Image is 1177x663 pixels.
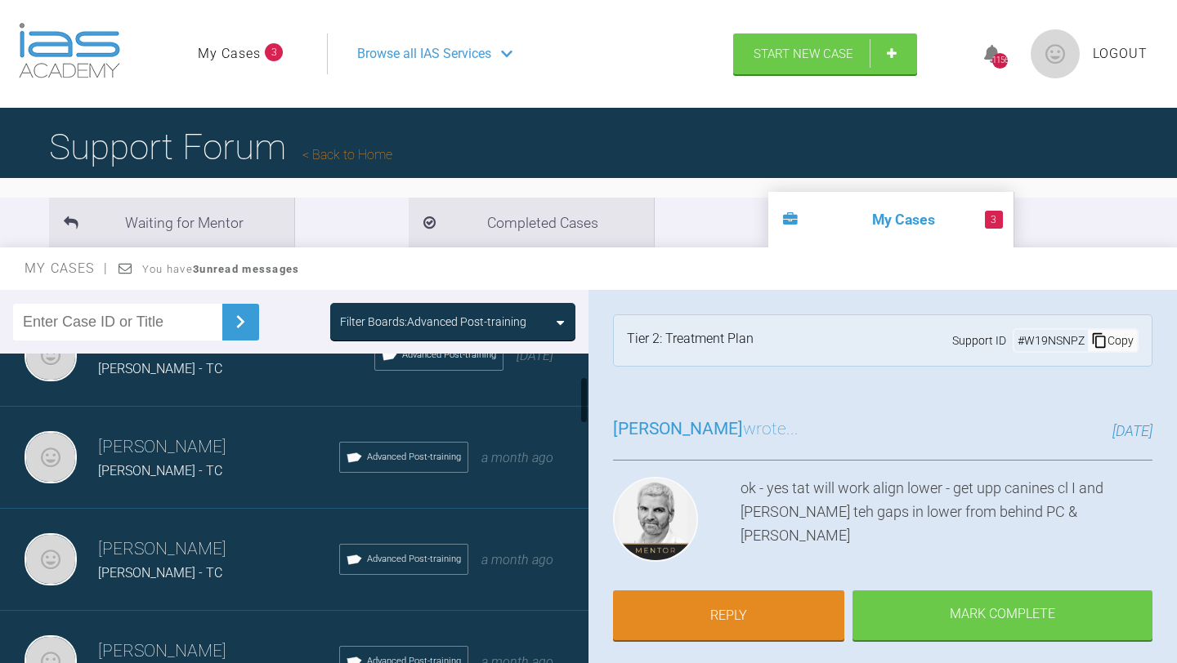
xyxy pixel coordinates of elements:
[985,211,1003,229] span: 3
[302,147,392,162] a: Back to Home
[98,463,222,478] span: [PERSON_NAME] - TC
[613,419,743,438] span: [PERSON_NAME]
[193,263,299,275] strong: 3 unread messages
[19,23,120,78] img: logo-light.3e3ef733.png
[49,118,392,176] h1: Support Forum
[613,416,799,443] h3: wrote...
[741,477,1152,568] div: ok - yes tat will work align lower - get upp canines cl I and [PERSON_NAME] teh gaps in lower fro...
[49,198,294,247] li: Waiting for Mentor
[198,43,261,65] a: My Cases
[853,590,1152,641] div: Mark Complete
[25,533,77,585] img: Tom Crotty
[1014,331,1088,349] div: # W19NSNPZ
[1088,330,1137,351] div: Copy
[367,552,461,567] span: Advanced Post-training
[402,348,496,363] span: Advanced Post-training
[481,450,553,465] span: a month ago
[517,348,553,363] span: [DATE]
[98,565,222,581] span: [PERSON_NAME] - TC
[627,328,754,353] div: Tier 2: Treatment Plan
[340,313,526,331] div: Filter Boards: Advanced Post-training
[98,434,339,461] h3: [PERSON_NAME]
[613,590,844,641] a: Reply
[98,536,339,563] h3: [PERSON_NAME]
[25,329,77,381] img: Tom Crotty
[1112,422,1152,439] span: [DATE]
[754,47,853,61] span: Start New Case
[227,309,253,335] img: chevronRight.28bd32b0.svg
[367,450,461,465] span: Advanced Post-training
[481,552,553,567] span: a month ago
[13,304,222,340] input: Enter Case ID or Title
[25,431,77,483] img: Tom Crotty
[733,33,917,74] a: Start New Case
[409,198,654,247] li: Completed Cases
[98,361,222,376] span: [PERSON_NAME] - TC
[768,192,1014,247] li: My Cases
[952,331,1006,349] span: Support ID
[265,43,283,61] span: 3
[1031,29,1080,78] img: profile.png
[613,477,698,562] img: Ross Hobson
[1093,43,1148,65] a: Logout
[992,53,1008,69] div: 1156
[25,260,109,276] span: My Cases
[142,263,300,275] span: You have
[357,43,491,65] span: Browse all IAS Services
